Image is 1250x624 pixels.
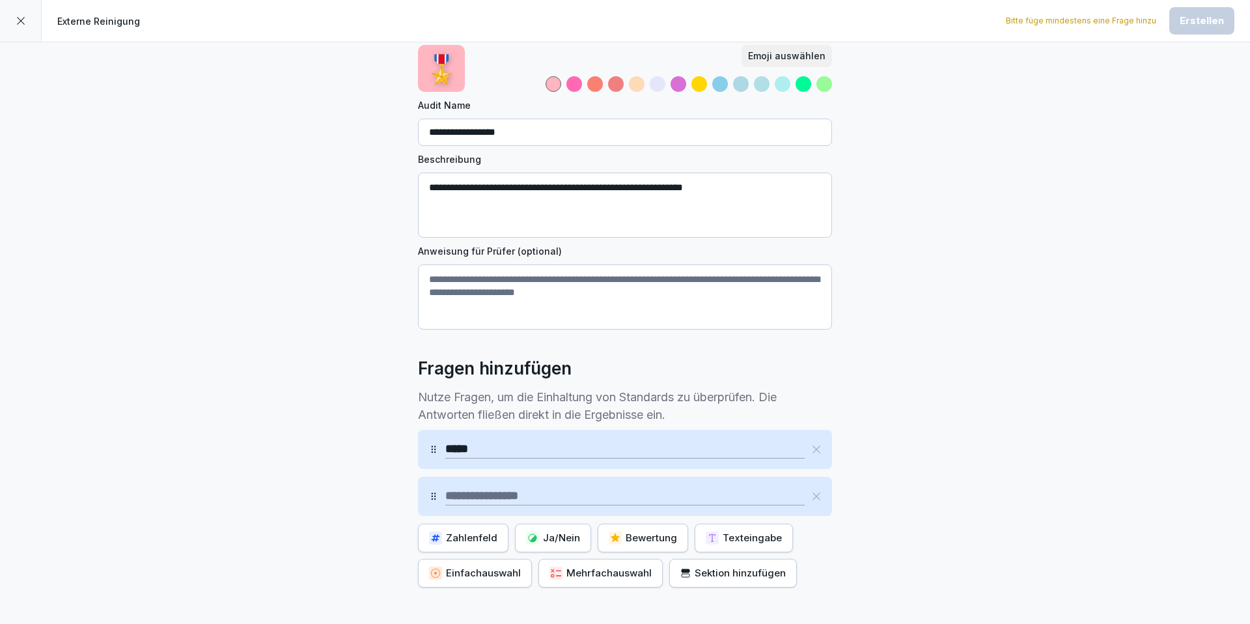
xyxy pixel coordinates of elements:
div: Erstellen [1180,14,1224,28]
button: Sektion hinzufügen [669,559,797,588]
p: Nutze Fragen, um die Einhaltung von Standards zu überprüfen. Die Antworten fließen direkt in die ... [418,388,832,423]
p: Externe Reinigung [57,14,140,28]
div: Texteingabe [706,531,782,545]
div: Mehrfachauswahl [549,566,652,580]
button: Bewertung [598,524,688,552]
button: Ja/Nein [515,524,591,552]
div: Zahlenfeld [429,531,497,545]
div: Sektion hinzufügen [680,566,786,580]
button: Texteingabe [695,524,793,552]
button: Zahlenfeld [418,524,508,552]
button: Mehrfachauswahl [538,559,663,588]
p: 🎖️ [424,48,458,89]
label: Audit Name [418,98,832,112]
p: Bitte füge mindestens eine Frage hinzu [1006,15,1156,27]
div: Emoji auswählen [748,49,826,63]
button: Einfachauswahl [418,559,532,588]
div: Ja/Nein [526,531,580,545]
h2: Fragen hinzufügen [418,356,572,382]
label: Anweisung für Prüfer (optional) [418,244,832,258]
div: Einfachauswahl [429,566,521,580]
button: Emoji auswählen [742,45,832,67]
div: Bewertung [609,531,677,545]
label: Beschreibung [418,152,832,166]
button: Erstellen [1169,7,1234,35]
